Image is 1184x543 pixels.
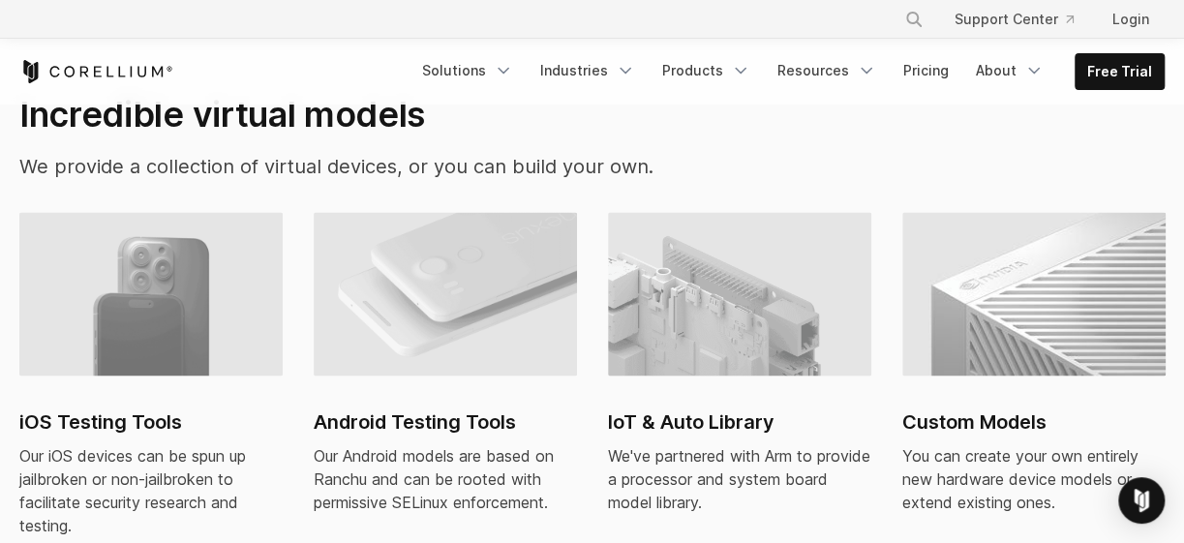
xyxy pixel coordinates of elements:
button: Search [896,2,931,37]
div: Navigation Menu [881,2,1165,37]
p: We provide a collection of virtual devices, or you can build your own. [19,152,770,181]
a: Support Center [939,2,1089,37]
a: About [964,53,1055,88]
h2: IoT & Auto Library [608,407,871,436]
a: Free Trial [1076,54,1164,89]
img: iPhone virtual machine and devices [19,212,283,376]
img: Android virtual machine and devices [314,212,577,376]
h2: Incredible virtual models [19,93,770,136]
a: IoT & Auto Library IoT & Auto Library We've partnered with Arm to provide a processor and system ... [608,212,871,536]
div: We've partnered with Arm to provide a processor and system board model library. [608,443,871,513]
h2: iOS Testing Tools [19,407,283,436]
a: Solutions [410,53,525,88]
a: Corellium Home [19,60,173,83]
a: Products [651,53,762,88]
div: You can create your own entirely new hardware device models or extend existing ones. [902,443,1166,513]
h2: Android Testing Tools [314,407,577,436]
div: Open Intercom Messenger [1118,477,1165,524]
a: Pricing [892,53,960,88]
img: IoT & Auto Library [608,212,871,376]
div: Navigation Menu [410,53,1165,90]
div: Our iOS devices can be spun up jailbroken or non-jailbroken to facilitate security research and t... [19,443,283,536]
a: Industries [529,53,647,88]
a: Login [1097,2,1165,37]
a: Android virtual machine and devices Android Testing Tools Our Android models are based on Ranchu ... [314,212,577,536]
div: Our Android models are based on Ranchu and can be rooted with permissive SELinux enforcement. [314,443,577,513]
a: Resources [766,53,888,88]
img: Custom Models [902,212,1166,376]
a: Custom Models Custom Models You can create your own entirely new hardware device models or extend... [902,212,1166,536]
h2: Custom Models [902,407,1166,436]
